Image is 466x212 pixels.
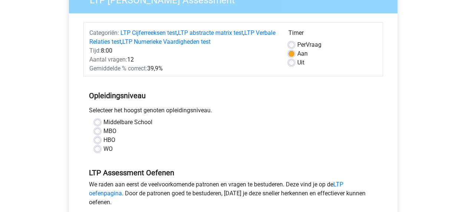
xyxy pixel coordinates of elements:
span: Gemiddelde % correct: [89,65,147,72]
a: LTP Numerieke Vaardigheden test [122,38,211,45]
label: Aan [297,49,308,58]
label: Middelbare School [103,118,152,127]
div: 8:00 [84,46,283,55]
label: WO [103,145,113,153]
span: Per [297,41,306,48]
div: 12 [84,55,283,64]
label: Vraag [297,40,321,49]
div: , , , [84,29,283,46]
h5: LTP Assessment Oefenen [89,168,377,177]
span: Categoriën: [89,29,119,36]
div: Timer [288,29,377,40]
span: Aantal vragen: [89,56,127,63]
label: HBO [103,136,115,145]
div: Selecteer het hoogst genoten opleidingsniveau. [83,106,383,118]
label: MBO [103,127,116,136]
div: 39,9% [84,64,283,73]
label: Uit [297,58,304,67]
div: We raden aan eerst de veelvoorkomende patronen en vragen te bestuderen. Deze vind je op de . Door... [83,180,383,210]
h5: Opleidingsniveau [89,88,377,103]
a: LTP abstracte matrix test [178,29,243,36]
span: Tijd: [89,47,101,54]
a: LTP Cijferreeksen test [120,29,177,36]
